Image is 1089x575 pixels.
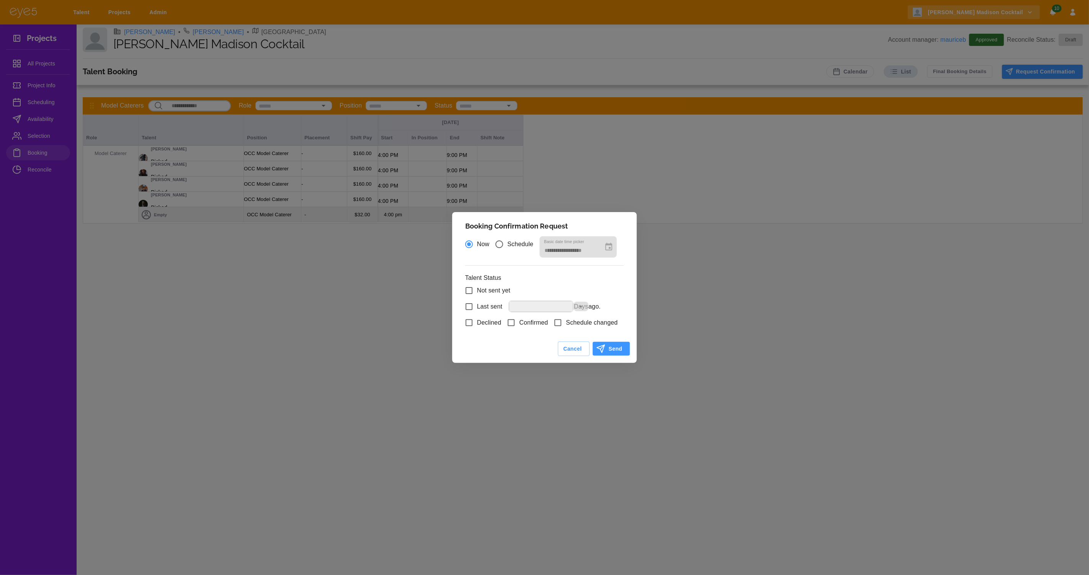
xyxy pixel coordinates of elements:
span: Schedule [507,240,533,249]
p: Talent Status [465,273,624,283]
span: Confirmed [519,318,548,327]
span: Last sent [477,302,502,311]
label: Basic date time picker [544,239,584,245]
span: Now [477,240,489,249]
span: Not sent yet [477,286,510,295]
div: Days [574,302,588,311]
h2: Booking Confirmation Request [456,216,633,237]
span: ago. [589,302,601,311]
span: Declined [477,318,501,327]
button: Send [593,342,630,356]
button: Cancel [558,341,590,356]
span: Schedule changed [566,318,618,327]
